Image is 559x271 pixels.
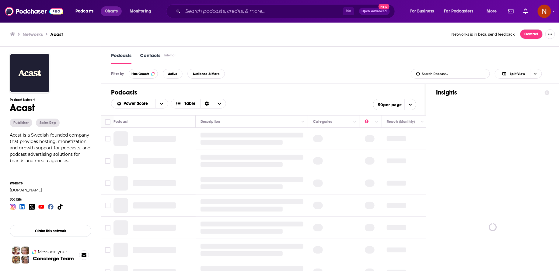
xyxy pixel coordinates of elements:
[23,31,43,37] a: Networks
[163,69,183,79] button: Active
[343,7,354,15] span: ⌘ K
[111,72,124,76] h3: Filter by
[10,132,90,163] span: Acast is a Swedish-founded company that provides hosting, monetization and growth support for pod...
[10,53,50,93] img: Acast logo
[71,6,101,16] button: open menu
[155,99,168,108] button: open menu
[10,197,91,201] span: Socials
[538,5,551,18] button: Show profile menu
[510,72,525,76] span: Split View
[520,29,543,39] a: Contact
[5,5,63,17] img: Podchaser - Follow, Share and Rate Podcasts
[373,100,402,109] span: 50 per page
[379,4,390,9] span: New
[187,69,225,79] button: Audience & More
[105,225,110,230] span: Toggle select row
[105,180,110,186] span: Toggle select row
[168,72,177,76] span: Active
[406,6,442,16] button: open menu
[201,118,220,125] div: Description
[111,102,155,106] button: open menu
[21,247,29,255] img: Jules Profile
[313,118,332,125] div: Categories
[125,6,159,16] button: open menu
[111,99,168,109] h2: Choose List sort
[521,6,530,16] a: Show notifications dropdown
[495,69,550,79] h2: Choose View
[10,188,86,192] a: [DOMAIN_NAME]
[359,8,390,15] button: Open AdvancedNew
[171,99,226,109] button: Choose View
[538,5,551,18] span: Logged in as AdelNBM
[538,5,551,18] img: User Profile
[184,102,195,106] span: Table
[506,6,516,16] a: Show notifications dropdown
[449,32,518,37] button: Networks is in beta, send feedback.
[124,102,150,106] span: Power Score
[111,89,416,96] h1: Podcasts
[419,118,426,126] button: Column Actions
[200,99,213,108] div: Sort Direction
[440,6,482,16] button: open menu
[164,53,176,57] div: Internal
[299,118,307,126] button: Column Actions
[10,119,32,127] button: Publisher
[183,6,343,16] input: Search podcasts, credits, & more...
[482,6,505,16] button: open menu
[12,256,20,264] img: Jon Profile
[545,29,555,39] button: Show More Button
[105,247,110,253] span: Toggle select row
[444,7,473,16] span: For Podcasters
[114,118,128,125] div: Podcast
[387,118,415,125] div: Reach (Monthly)
[365,118,373,125] div: Power Score
[130,7,151,16] span: Monitoring
[373,99,416,110] button: open menu
[193,72,220,76] span: Audience & More
[10,102,91,114] h1: Acast
[410,7,434,16] span: For Business
[129,69,158,79] button: Has Guests
[105,158,110,164] span: Toggle select row
[50,31,63,37] a: Acast
[105,136,110,141] span: Toggle select row
[172,4,401,18] div: Search podcasts, credits, & more...
[105,7,118,16] span: Charts
[10,181,91,185] span: Website
[495,69,542,79] button: Choose View
[101,6,121,16] a: Charts
[487,7,497,16] span: More
[351,118,358,126] button: Column Actions
[12,247,20,255] img: Sydney Profile
[131,72,149,76] span: Has Guests
[111,52,131,64] a: Podcasts
[75,7,93,16] span: Podcasts
[140,52,176,64] a: ContactsInternal
[105,203,110,208] span: Toggle select row
[38,249,67,255] span: Message your
[10,98,91,102] h3: Podcast Network
[21,256,29,264] img: Barbara Profile
[373,118,380,126] button: Column Actions
[36,119,60,127] button: Sales Rep
[362,10,387,13] span: Open Advanced
[10,225,91,237] button: Claim this network
[33,255,74,262] h3: Concierge Team
[436,89,540,96] h1: Insights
